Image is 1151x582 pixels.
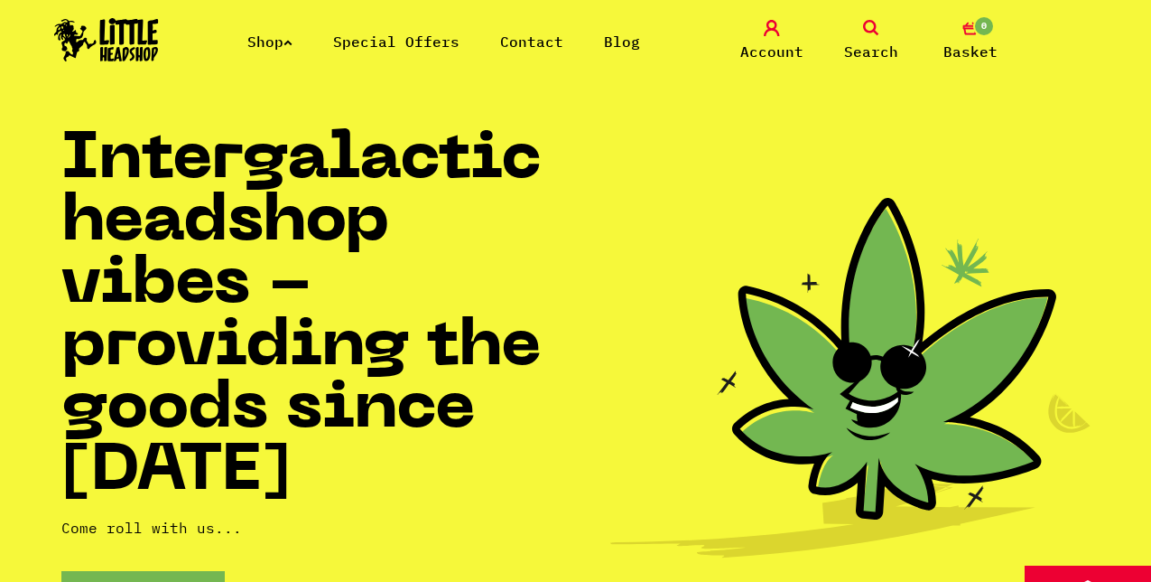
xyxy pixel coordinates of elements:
h1: Intergalactic headshop vibes - providing the goods since [DATE] [61,130,576,504]
p: Come roll with us... [61,517,576,539]
a: Blog [604,33,640,51]
span: Account [740,41,803,62]
img: Little Head Shop Logo [54,18,159,61]
span: 0 [973,15,995,37]
a: 0 Basket [925,20,1016,62]
span: Search [844,41,898,62]
a: Shop [247,33,292,51]
a: Contact [500,33,563,51]
span: Basket [943,41,998,62]
a: Search [826,20,916,62]
a: Special Offers [333,33,459,51]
